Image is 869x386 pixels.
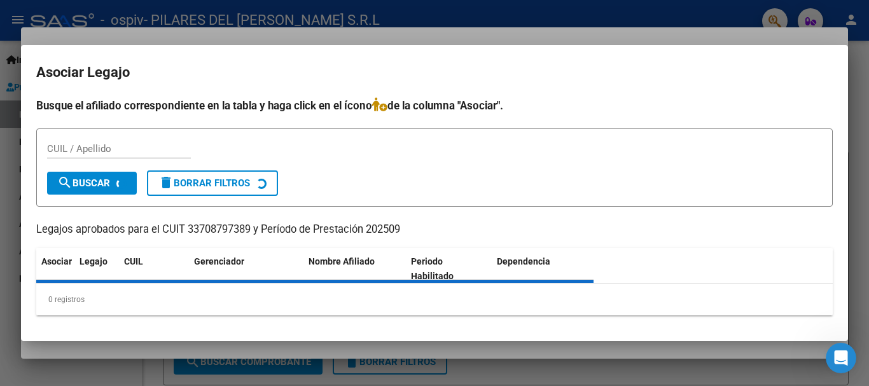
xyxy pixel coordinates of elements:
h4: Busque el afiliado correspondiente en la tabla y haga click en el ícono de la columna "Asociar". [36,97,833,114]
p: Legajos aprobados para el CUIT 33708797389 y Período de Prestación 202509 [36,222,833,238]
iframe: Intercom live chat [826,343,856,373]
mat-icon: search [57,175,73,190]
div: 0 registros [36,284,833,315]
span: Asociar [41,256,72,266]
span: Buscar [57,177,110,189]
span: CUIL [124,256,143,266]
span: Borrar Filtros [158,177,250,189]
datatable-header-cell: Asociar [36,248,74,290]
span: Periodo Habilitado [411,256,454,281]
datatable-header-cell: Legajo [74,248,119,290]
datatable-header-cell: CUIL [119,248,189,290]
h2: Asociar Legajo [36,60,833,85]
mat-icon: delete [158,175,174,190]
span: Dependencia [497,256,550,266]
datatable-header-cell: Dependencia [492,248,594,290]
button: Borrar Filtros [147,170,278,196]
datatable-header-cell: Periodo Habilitado [406,248,492,290]
datatable-header-cell: Nombre Afiliado [303,248,406,290]
button: Buscar [47,172,137,195]
span: Gerenciador [194,256,244,266]
datatable-header-cell: Gerenciador [189,248,303,290]
span: Legajo [80,256,108,266]
span: Nombre Afiliado [309,256,375,266]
